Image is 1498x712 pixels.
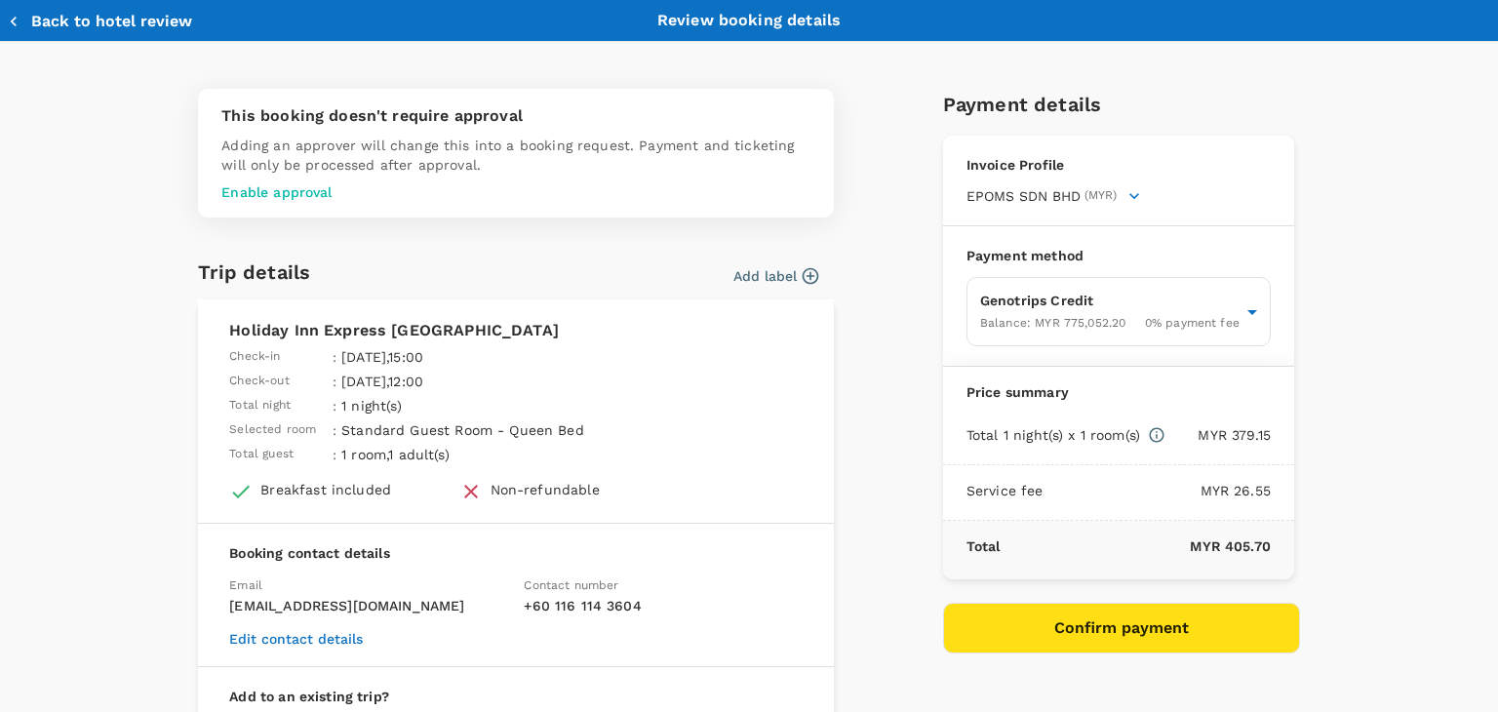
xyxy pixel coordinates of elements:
span: Check-in [229,347,280,367]
span: EPOMS SDN BHD [966,186,1081,206]
div: Genotrips CreditBalance: MYR 775,052.200% payment fee [966,277,1271,346]
button: Confirm payment [943,603,1300,653]
span: Balance : MYR 775,052.20 [980,316,1125,330]
p: Total 1 night(s) x 1 room(s) [966,425,1140,445]
button: EPOMS SDN BHD(MYR) [966,186,1140,206]
p: MYR 405.70 [1001,536,1271,556]
button: Edit contact details [229,631,363,647]
p: [DATE] , 12:00 [341,372,626,391]
button: Add label [733,266,818,286]
p: Review booking details [657,9,841,32]
p: MYR 26.55 [1044,481,1271,500]
span: : [333,396,336,415]
h6: Payment details [943,89,1300,120]
span: Contact number [524,578,618,592]
span: : [333,372,336,391]
p: Price summary [966,382,1271,402]
table: simple table [229,342,631,464]
p: Booking contact details [229,543,803,563]
p: Invoice Profile [966,155,1271,175]
div: Non-refundable [491,480,600,499]
span: (MYR) [1084,186,1117,206]
div: Breakfast included [260,480,391,499]
span: : [333,347,336,367]
p: 1 room , 1 adult(s) [341,445,626,464]
p: + 60 116 114 3604 [524,596,803,615]
p: Add to an existing trip? [229,687,803,706]
p: 1 night(s) [341,396,626,415]
span: : [333,445,336,464]
p: Enable approval [221,182,810,202]
p: MYR 379.15 [1165,425,1271,445]
span: : [333,420,336,440]
p: Genotrips Credit [980,291,1240,310]
p: Service fee [966,481,1044,500]
p: Standard Guest Room - Queen Bed [341,420,626,440]
p: [EMAIL_ADDRESS][DOMAIN_NAME] [229,596,508,615]
p: [DATE] , 15:00 [341,347,626,367]
span: Email [229,578,262,592]
p: Payment method [966,246,1271,265]
span: Total night [229,396,291,415]
span: Check-out [229,372,289,391]
span: Selected room [229,420,316,440]
p: Adding an approver will change this into a booking request. Payment and ticketing will only be pr... [221,136,810,175]
button: Back to hotel review [8,12,192,31]
p: Total [966,536,1001,556]
span: 0 % payment fee [1145,316,1240,330]
p: This booking doesn't require approval [221,104,810,128]
p: Holiday Inn Express [GEOGRAPHIC_DATA] [229,319,803,342]
span: Total guest [229,445,294,464]
h6: Trip details [198,257,310,288]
